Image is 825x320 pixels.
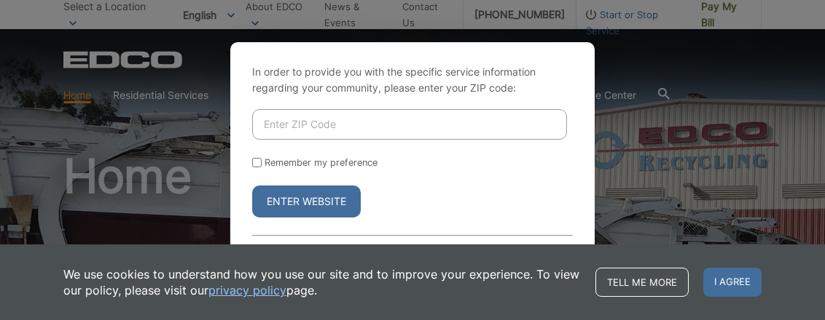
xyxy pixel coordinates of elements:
[703,268,762,297] span: I agree
[265,157,378,168] label: Remember my preference
[252,109,567,140] input: Enter ZIP Code
[252,64,573,96] p: In order to provide you with the specific service information regarding your community, please en...
[63,266,581,298] p: We use cookies to understand how you use our site and to improve your experience. To view our pol...
[595,268,689,297] a: Tell me more
[208,282,286,298] a: privacy policy
[252,185,361,217] button: Enter Website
